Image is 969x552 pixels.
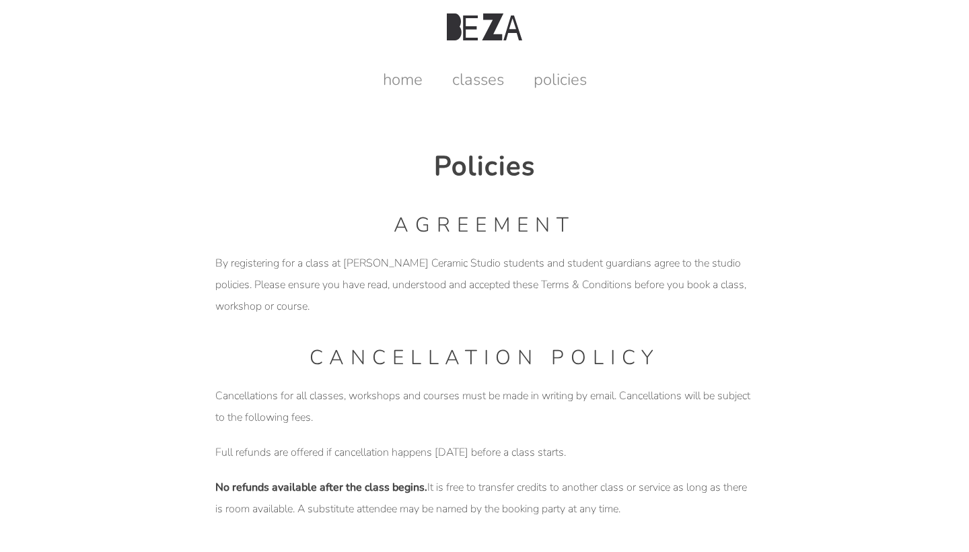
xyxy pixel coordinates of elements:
a: classes [439,69,517,90]
h1: CANCELLATION POLICY [215,344,754,372]
img: Beza Studio Logo [447,13,522,40]
p: It is free to transfer credits to another class or service as long as there is room available. A ... [215,477,754,520]
p: By registering for a class at [PERSON_NAME] Ceramic Studio students and student guardians agree t... [215,252,754,317]
p: Cancellations for all classes, workshops and courses must be made in writing by email. Cancellati... [215,385,754,428]
strong: No refunds available after the class begins. [215,480,427,495]
a: home [369,69,436,90]
p: Full refunds are offered if cancellation happens [DATE] before a class starts. [215,442,754,463]
h2: Policies [215,148,754,184]
a: policies [520,69,600,90]
h1: AGREEMENT [215,211,754,239]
